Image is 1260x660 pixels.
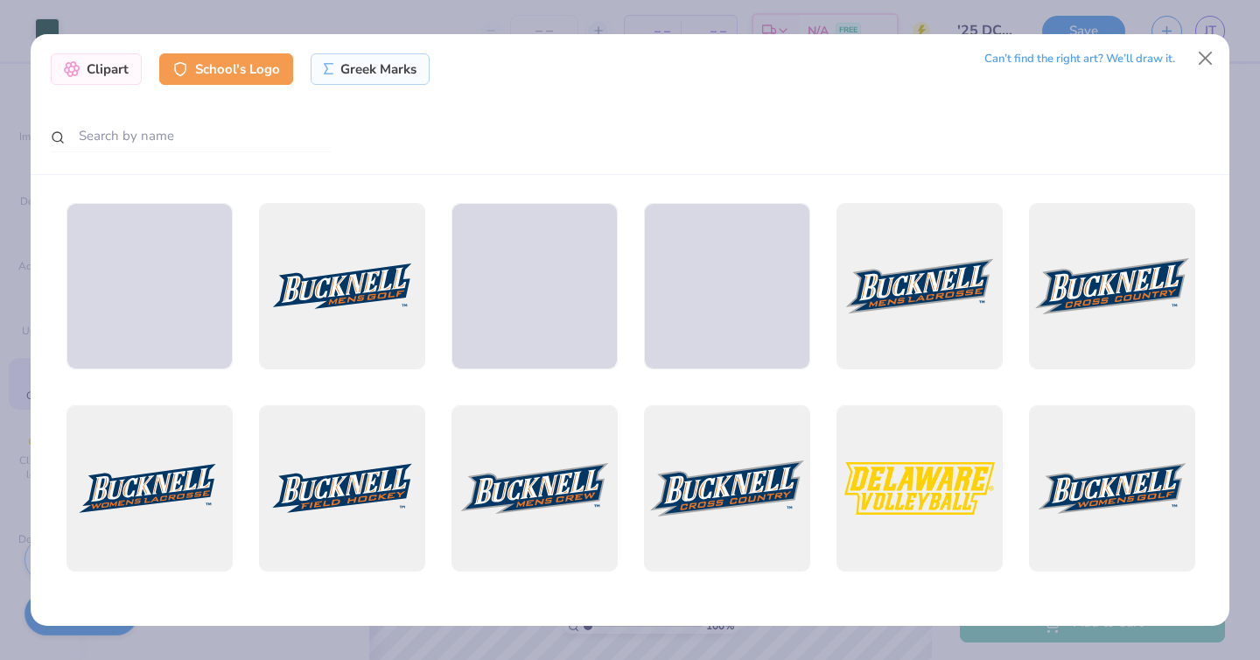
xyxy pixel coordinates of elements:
div: Greek Marks [311,53,430,85]
div: Can’t find the right art? We’ll draw it. [984,44,1175,74]
input: Search by name [51,120,331,152]
div: School's Logo [159,53,293,85]
button: Close [1189,41,1222,74]
div: Clipart [51,53,142,85]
